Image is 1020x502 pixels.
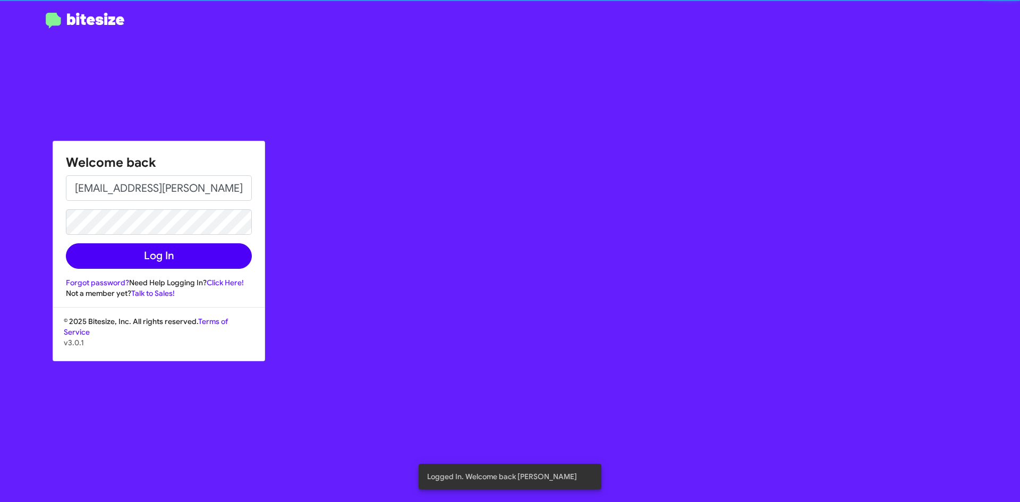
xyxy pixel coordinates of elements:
input: Email address [66,175,252,201]
a: Forgot password? [66,278,129,287]
a: Click Here! [207,278,244,287]
h1: Welcome back [66,154,252,171]
p: v3.0.1 [64,337,254,348]
div: © 2025 Bitesize, Inc. All rights reserved. [53,316,265,361]
div: Not a member yet? [66,288,252,299]
button: Log In [66,243,252,269]
div: Need Help Logging In? [66,277,252,288]
a: Talk to Sales! [131,288,175,298]
span: Logged In. Welcome back [PERSON_NAME] [427,471,577,482]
